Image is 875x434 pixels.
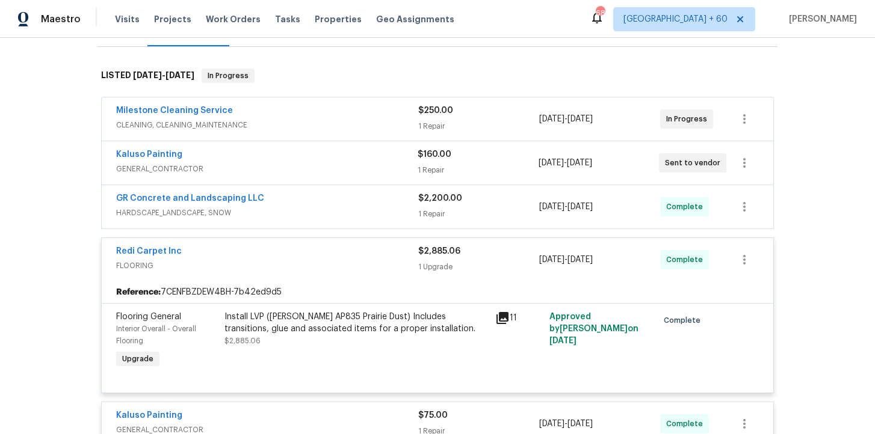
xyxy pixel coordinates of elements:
span: [DATE] [165,71,194,79]
span: [DATE] [539,115,564,123]
span: Complete [664,314,705,326]
div: 1 Repair [418,120,539,132]
div: 1 Repair [418,164,538,176]
span: $2,200.00 [418,194,462,203]
span: $2,885.06 [224,337,261,344]
span: Complete [666,418,708,430]
span: Complete [666,201,708,213]
span: [DATE] [567,203,593,211]
span: - [539,201,593,213]
span: Interior Overall - Overall Flooring [116,325,196,344]
span: Flooring General [116,313,181,321]
div: 682 [596,7,604,19]
span: [DATE] [539,255,564,264]
span: Complete [666,254,708,266]
span: $160.00 [418,150,451,159]
span: [DATE] [539,159,564,167]
span: [DATE] [539,203,564,211]
span: $2,885.06 [418,247,460,255]
span: HARDSCAPE_LANDSCAPE, SNOW [116,207,418,219]
h6: LISTED [101,69,194,83]
span: [PERSON_NAME] [784,13,857,25]
div: 1 Repair [418,208,539,220]
span: In Progress [666,113,712,125]
span: $75.00 [418,411,448,420]
span: - [539,254,593,266]
span: - [539,113,593,125]
span: [DATE] [567,255,593,264]
span: Upgrade [117,353,158,365]
span: Geo Assignments [376,13,454,25]
span: Maestro [41,13,81,25]
div: 1 Upgrade [418,261,539,273]
a: Kaluso Painting [116,411,182,420]
div: Install LVP ([PERSON_NAME] AP835 Prairie Dust) Includes transitions, glue and associated items fo... [224,311,488,335]
span: Approved by [PERSON_NAME] on [549,313,638,345]
a: GR Concrete and Landscaping LLC [116,194,264,203]
span: [DATE] [567,115,593,123]
div: LISTED [DATE]-[DATE]In Progress [97,57,778,95]
span: Work Orders [206,13,261,25]
span: - [133,71,194,79]
span: [GEOGRAPHIC_DATA] + 60 [623,13,728,25]
span: Visits [115,13,140,25]
span: Tasks [275,15,300,23]
a: Milestone Cleaning Service [116,106,233,115]
span: [DATE] [133,71,162,79]
span: GENERAL_CONTRACTOR [116,163,418,175]
span: In Progress [203,70,253,82]
span: [DATE] [567,420,593,428]
span: [DATE] [539,420,564,428]
span: $250.00 [418,106,453,115]
span: Properties [315,13,362,25]
a: Redi Carpet Inc [116,247,182,255]
span: CLEANING, CLEANING_MAINTENANCE [116,119,418,131]
span: - [539,418,593,430]
div: 7CENFBZDEW4BH-7b42ed9d5 [102,281,773,303]
span: FLOORING [116,260,418,272]
div: 11 [495,311,542,325]
span: Projects [154,13,191,25]
span: - [539,157,592,169]
span: Sent to vendor [665,157,725,169]
a: Kaluso Painting [116,150,182,159]
span: [DATE] [567,159,592,167]
span: [DATE] [549,337,577,345]
b: Reference: [116,286,161,298]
